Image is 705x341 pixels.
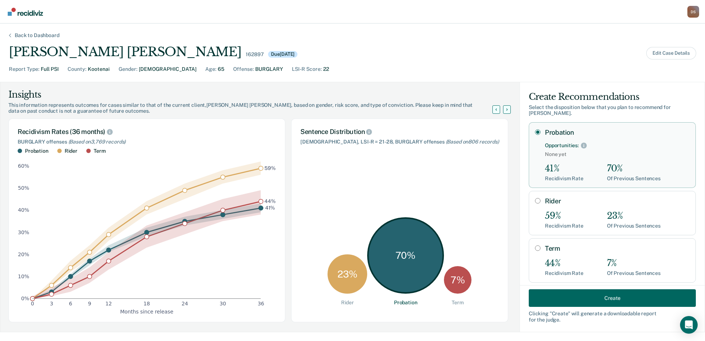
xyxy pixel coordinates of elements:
[545,163,583,174] div: 41%
[69,301,72,306] text: 6
[341,300,354,306] div: Rider
[607,223,661,229] div: Of Previous Sentences
[233,65,254,73] div: Offense :
[68,65,86,73] div: County :
[218,65,224,73] div: 65
[6,32,68,39] div: Back to Dashboard
[88,301,91,306] text: 9
[30,166,263,301] g: dot
[31,301,34,306] text: 0
[258,301,264,306] text: 36
[265,205,275,211] text: 41%
[300,128,499,136] div: Sentence Distribution
[607,258,661,269] div: 7%
[246,51,264,58] div: 162897
[323,65,329,73] div: 22
[545,142,579,149] div: Opportunities:
[205,65,216,73] div: Age :
[264,165,276,171] text: 59%
[529,289,696,307] button: Create
[687,6,699,18] button: Profile dropdown button
[545,223,583,229] div: Recidivism Rate
[220,301,226,306] text: 30
[545,270,583,276] div: Recidivism Rate
[328,254,367,294] div: 23 %
[545,211,583,221] div: 59%
[607,175,661,182] div: Of Previous Sentences
[268,51,297,58] div: Due [DATE]
[18,229,29,235] text: 30%
[21,295,29,301] text: 0%
[41,65,59,73] div: Full PSI
[9,44,241,59] div: [PERSON_NAME] [PERSON_NAME]
[444,266,471,294] div: 7 %
[292,65,322,73] div: LSI-R Score :
[120,308,173,314] text: Months since release
[264,165,276,211] g: text
[452,300,463,306] div: Term
[545,151,690,157] span: None yet
[88,65,110,73] div: Kootenai
[105,301,112,306] text: 12
[255,65,283,73] div: BURGLARY
[65,148,77,154] div: Rider
[264,198,276,204] text: 44%
[529,311,696,323] div: Clicking " Create " will generate a downloadable report for the judge.
[25,148,48,154] div: Probation
[9,65,39,73] div: Report Type :
[8,102,501,115] div: This information represents outcomes for cases similar to that of the current client, [PERSON_NAM...
[18,273,29,279] text: 10%
[139,65,196,73] div: [DEMOGRAPHIC_DATA]
[94,148,105,154] div: Term
[607,270,661,276] div: Of Previous Sentences
[646,47,696,59] button: Edit Case Details
[545,175,583,182] div: Recidivism Rate
[545,197,690,205] label: Rider
[446,139,499,145] span: (Based on 806 records )
[607,211,661,221] div: 23%
[18,128,276,136] div: Recidivism Rates (36 months)
[367,217,444,294] div: 70 %
[8,89,501,101] div: Insights
[607,163,661,174] div: 70%
[680,316,698,334] div: Open Intercom Messenger
[119,65,137,73] div: Gender :
[120,308,173,314] g: x-axis label
[529,104,696,117] div: Select the disposition below that you plan to recommend for [PERSON_NAME] .
[68,139,126,145] span: (Based on 3,769 records )
[32,162,261,298] g: area
[18,163,29,301] g: y-axis tick label
[687,6,699,18] div: D S
[545,128,690,137] label: Probation
[18,163,29,169] text: 60%
[300,139,499,145] div: [DEMOGRAPHIC_DATA], LSI-R = 21-28, BURGLARY offenses
[18,185,29,191] text: 50%
[18,207,29,213] text: 40%
[144,301,150,306] text: 18
[18,251,29,257] text: 20%
[545,244,690,253] label: Term
[529,91,696,103] div: Create Recommendations
[394,300,417,306] div: Probation
[31,301,264,306] g: x-axis tick label
[8,8,43,16] img: Recidiviz
[181,301,188,306] text: 24
[50,301,53,306] text: 3
[545,258,583,269] div: 44%
[18,139,276,145] div: BURGLARY offenses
